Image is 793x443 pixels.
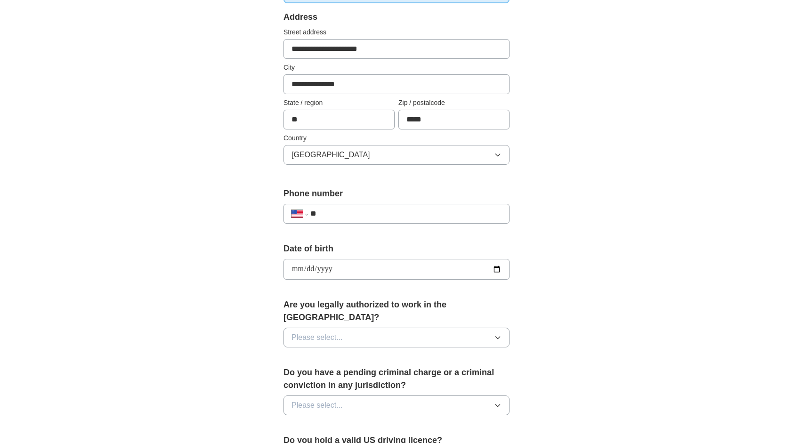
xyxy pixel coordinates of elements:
[283,298,510,324] label: Are you legally authorized to work in the [GEOGRAPHIC_DATA]?
[283,187,510,200] label: Phone number
[283,27,510,37] label: Street address
[283,395,510,415] button: Please select...
[283,11,510,24] div: Address
[291,149,370,161] span: [GEOGRAPHIC_DATA]
[283,366,510,392] label: Do you have a pending criminal charge or a criminal conviction in any jurisdiction?
[291,332,343,343] span: Please select...
[283,133,510,143] label: Country
[283,145,510,165] button: [GEOGRAPHIC_DATA]
[283,328,510,347] button: Please select...
[283,242,510,255] label: Date of birth
[291,400,343,411] span: Please select...
[283,98,395,108] label: State / region
[398,98,510,108] label: Zip / postalcode
[283,63,510,72] label: City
